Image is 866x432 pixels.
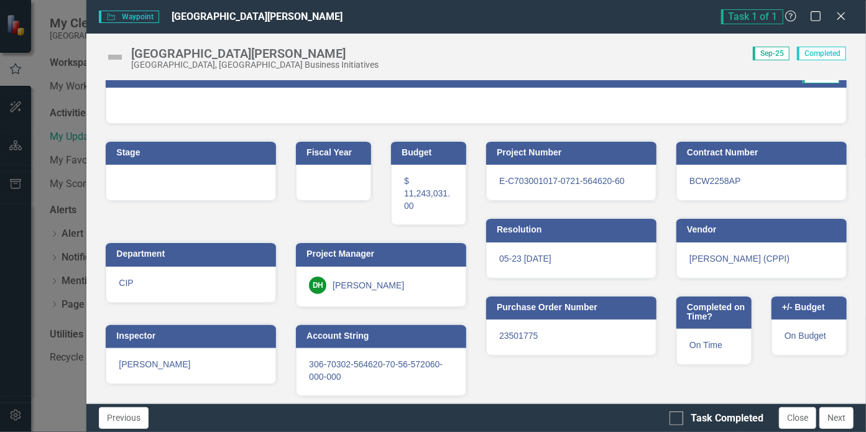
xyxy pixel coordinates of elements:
[689,176,740,186] span: BCW2258AP
[131,47,379,60] div: [GEOGRAPHIC_DATA][PERSON_NAME]
[105,47,125,67] img: Not Defined
[99,407,149,429] button: Previous
[782,303,841,312] h3: +/- Budget
[691,411,763,426] div: Task Completed
[306,331,460,341] h3: Account String
[721,9,783,24] span: Task 1 of 1
[119,359,190,369] span: [PERSON_NAME]
[131,60,379,70] div: [GEOGRAPHIC_DATA], [GEOGRAPHIC_DATA] Business Initiatives
[116,148,270,157] h3: Stage
[819,407,854,429] button: Next
[116,331,270,341] h3: Inspector
[116,249,270,259] h3: Department
[99,11,159,23] span: Waypoint
[689,254,790,264] span: [PERSON_NAME] (CPPI)
[404,176,450,211] span: $ 11,243,031.00
[402,148,460,157] h3: Budget
[797,47,846,60] span: Completed
[499,331,538,341] span: 23501775
[687,303,745,322] h3: Completed on Time?
[497,303,650,312] h3: Purchase Order Number
[172,11,343,22] span: [GEOGRAPHIC_DATA][PERSON_NAME]
[119,278,133,288] span: CIP
[497,225,650,234] h3: Resolution
[306,148,365,157] h3: Fiscal Year
[687,225,841,234] h3: Vendor
[689,340,722,350] span: On Time
[497,148,650,157] h3: Project Number
[309,359,443,382] span: 306-70302-564620-70-56-572060-000-000
[785,331,826,341] span: On Budget
[499,254,551,264] span: 05-23 [DATE]
[309,277,326,294] div: DH
[753,47,790,60] span: Sep-25
[499,176,625,186] span: E-C703001017-0721-564620-60
[779,407,816,429] button: Close
[333,279,404,292] div: [PERSON_NAME]
[306,249,460,259] h3: Project Manager
[687,148,841,157] h3: Contract Number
